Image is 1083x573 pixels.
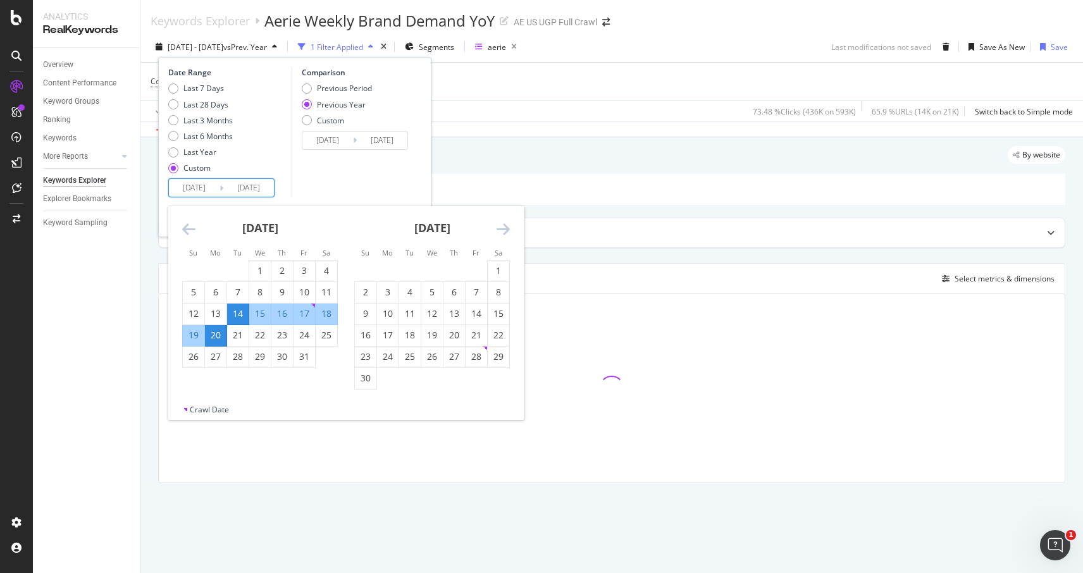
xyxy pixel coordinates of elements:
td: Choose Tuesday, June 4, 2024 as your check-in date. It’s available. [399,281,421,303]
td: Choose Monday, June 17, 2024 as your check-in date. It’s available. [377,324,399,346]
div: Previous Period [317,83,372,94]
div: 11 [399,307,421,320]
td: Choose Thursday, May 30, 2024 as your check-in date. It’s available. [271,346,294,367]
span: [DATE] - [DATE] [168,42,223,52]
div: 30 [271,350,293,363]
td: Selected. Sunday, May 19, 2024 [183,324,205,346]
div: 9 [271,286,293,299]
div: Aerie Weekly Brand Demand YoY [264,10,495,32]
div: RealKeywords [43,23,130,37]
td: Choose Saturday, May 11, 2024 as your check-in date. It’s available. [316,281,338,303]
div: Move forward to switch to the next month. [497,221,510,237]
div: 14 [466,307,487,320]
a: Ranking [43,113,131,126]
small: Sa [323,248,330,257]
div: Keywords Explorer [43,174,106,187]
div: 24 [294,329,315,342]
div: 16 [355,329,376,342]
div: 27 [443,350,465,363]
div: 13 [205,307,226,320]
div: Previous Year [317,99,366,110]
div: 17 [377,329,399,342]
small: Mo [210,248,221,257]
td: Choose Friday, May 3, 2024 as your check-in date. It’s available. [294,260,316,281]
a: Overview [43,58,131,71]
div: 4 [399,286,421,299]
span: 1 [1066,530,1076,540]
span: By website [1022,151,1060,159]
div: 3 [294,264,315,277]
div: Content Performance [43,77,116,90]
div: More Reports [43,150,88,163]
td: Selected. Saturday, May 18, 2024 [316,303,338,324]
small: Tu [233,248,242,257]
div: 10 [377,307,399,320]
div: 4 [316,264,337,277]
div: Keywords [43,132,77,145]
small: Sa [495,248,502,257]
div: 25 [316,329,337,342]
strong: [DATE] [414,220,450,235]
div: 5 [183,286,204,299]
td: Choose Thursday, June 20, 2024 as your check-in date. It’s available. [443,324,466,346]
div: 12 [421,307,443,320]
div: Last 28 Days [183,99,228,110]
td: Choose Friday, May 10, 2024 as your check-in date. It’s available. [294,281,316,303]
div: 17 [294,307,315,320]
div: 23 [355,350,376,363]
td: Choose Monday, June 24, 2024 as your check-in date. It’s available. [377,346,399,367]
a: Keyword Sampling [43,216,131,230]
div: 24 [377,350,399,363]
div: Custom [302,115,372,126]
div: Last Year [168,147,233,157]
div: Overview [43,58,73,71]
div: 23 [271,329,293,342]
td: Choose Tuesday, June 18, 2024 as your check-in date. It’s available. [399,324,421,346]
td: Choose Monday, May 27, 2024 as your check-in date. It’s available. [205,346,227,367]
div: times [378,40,389,53]
div: Custom [317,115,344,126]
div: Previous Period [302,83,372,94]
input: Start Date [169,179,220,197]
div: Last 7 Days [183,83,224,94]
div: 65.9 % URLs ( 14K on 21K ) [872,106,959,117]
td: Choose Saturday, June 8, 2024 as your check-in date. It’s available. [488,281,510,303]
a: Keywords Explorer [151,14,250,28]
td: Choose Wednesday, June 19, 2024 as your check-in date. It’s available. [421,324,443,346]
td: Choose Wednesday, May 22, 2024 as your check-in date. It’s available. [249,324,271,346]
div: Select metrics & dimensions [955,273,1055,284]
div: 22 [488,329,509,342]
div: 26 [421,350,443,363]
button: Switch back to Simple mode [970,101,1073,121]
div: Previous Year [302,99,372,110]
td: Choose Saturday, May 25, 2024 as your check-in date. It’s available. [316,324,338,346]
td: Choose Thursday, May 23, 2024 as your check-in date. It’s available. [271,324,294,346]
td: Selected. Friday, May 17, 2024 [294,303,316,324]
td: Choose Sunday, May 26, 2024 as your check-in date. It’s available. [183,346,205,367]
td: Choose Friday, June 7, 2024 as your check-in date. It’s available. [466,281,488,303]
small: Tu [405,248,414,257]
td: Choose Thursday, May 2, 2024 as your check-in date. It’s available. [271,260,294,281]
input: End Date [223,179,274,197]
small: Fr [300,248,307,257]
div: 21 [227,329,249,342]
div: Crawl Date [190,404,229,415]
div: 30 [355,372,376,385]
input: End Date [357,132,407,149]
td: Choose Thursday, June 6, 2024 as your check-in date. It’s available. [443,281,466,303]
div: AE US UGP Full Crawl [514,16,597,28]
button: Apply [151,101,187,121]
div: Analytics [43,10,130,23]
a: Keywords [43,132,131,145]
span: vs Prev. Year [223,42,267,52]
div: 22 [249,329,271,342]
div: Last 28 Days [168,99,233,110]
small: Th [278,248,286,257]
div: Last 7 Days [168,83,233,94]
td: Choose Friday, May 24, 2024 as your check-in date. It’s available. [294,324,316,346]
button: Save As New [963,37,1025,57]
button: aerie [470,37,522,57]
div: 1 Filter Applied [311,42,363,52]
div: Last 3 Months [168,115,233,126]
